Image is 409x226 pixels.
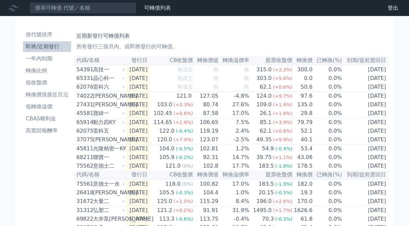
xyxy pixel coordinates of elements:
[176,216,193,222] span: (-0.6%)
[76,153,91,161] div: 68211
[126,109,150,118] td: [DATE]
[74,170,126,179] th: 代碼/名稱
[93,109,123,117] div: 寶緯一
[93,197,123,205] div: 大量二
[93,101,123,109] div: [PERSON_NAME]
[158,145,176,153] div: 104.0
[293,153,313,162] td: 43.06
[93,206,123,214] div: 弘塑二
[219,162,250,170] td: 17.7%
[342,215,389,223] td: [DATE]
[23,55,71,63] li: 一年內到期
[76,43,386,51] p: 所有發行三個月內、或即將發行的可轉債。
[275,190,293,195] span: (-0.5%)
[342,206,389,215] td: [DATE]
[293,109,313,118] td: 29.8
[273,208,292,213] span: (+1.7%)
[93,136,123,144] div: [PERSON_NAME]
[23,125,71,136] a: 高賣回報酬率
[255,153,273,161] div: 39.75
[293,92,313,101] td: 97.6
[126,215,150,223] td: [DATE]
[313,56,342,65] th: 已轉換(%)
[76,83,91,91] div: 62076
[155,101,173,109] div: 103.0
[144,5,171,11] a: 可轉債列表
[193,153,219,162] td: 92.31
[342,127,389,135] td: [DATE]
[293,215,313,223] td: 61.8
[126,118,150,127] td: [DATE]
[93,127,123,135] div: 雷科五
[273,199,292,204] span: (+2.6%)
[152,109,173,117] div: 102.45
[150,56,193,65] th: CB收盤價
[219,118,250,127] td: 7.5%
[76,162,91,170] div: 75562
[313,127,342,135] td: 0.0%
[293,206,313,215] td: 1626.6
[76,206,91,214] div: 31312
[273,128,292,134] span: (+0.6%)
[342,197,389,206] td: [DATE]
[193,56,219,65] th: 轉換價值
[126,197,150,206] td: [DATE]
[313,188,342,197] td: 0.0%
[193,118,219,127] td: 106.65
[126,206,150,215] td: [DATE]
[293,144,313,153] td: 53.4
[126,92,150,101] td: [DATE]
[219,206,250,215] td: 31.9%
[182,181,193,187] span: (0%)
[155,136,173,144] div: 120.0
[158,153,176,161] div: 105.9
[93,92,123,100] div: [PERSON_NAME]
[213,66,219,73] span: 無
[23,43,71,51] li: 即將/近期發行
[23,89,71,100] a: 轉換價值接近百元
[23,103,71,111] li: 低轉換溢價
[382,3,404,13] a: 登出
[273,67,292,72] span: (+2.3%)
[23,67,71,75] li: 轉換比例
[342,109,389,118] td: [DATE]
[193,197,219,206] td: 115.29
[93,189,123,197] div: [PERSON_NAME]
[193,188,219,197] td: 104.4
[255,136,273,144] div: 49.35
[275,181,293,187] span: (-1.9%)
[158,189,176,197] div: 105.5
[126,153,150,162] td: [DATE]
[257,189,275,197] div: 20.15
[275,216,293,222] span: (-0.3%)
[313,65,342,74] td: 0.0%
[313,83,342,92] td: 0.0%
[74,56,126,65] th: 代碼/名稱
[219,127,250,135] td: 2.4%
[93,153,123,161] div: 聯寶一
[342,74,389,83] td: [DATE]
[164,162,182,170] div: 121.0
[23,91,71,99] li: 轉換價值接近百元
[176,128,193,134] span: (-0.4%)
[293,118,313,127] td: 79.79
[29,2,136,14] input: 搜尋可轉債 代號／名稱
[313,197,342,206] td: 0.0%
[275,163,293,169] span: (-1.9%)
[313,179,342,188] td: 0.0%
[219,135,250,144] td: -2.5%
[293,127,313,135] td: 52.1
[255,66,273,74] div: 315.0
[23,113,71,124] a: CBAS權利金
[313,100,342,109] td: 0.0%
[313,74,342,83] td: 0.0%
[93,83,123,91] div: 雷科六
[293,56,313,65] th: 轉換價
[126,56,150,65] th: 發行日
[342,65,389,74] td: [DATE]
[76,136,91,144] div: 37075
[219,215,250,223] td: -0.4%
[342,118,389,127] td: [DATE]
[257,162,275,170] div: 183.5
[193,170,219,179] th: 轉換價值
